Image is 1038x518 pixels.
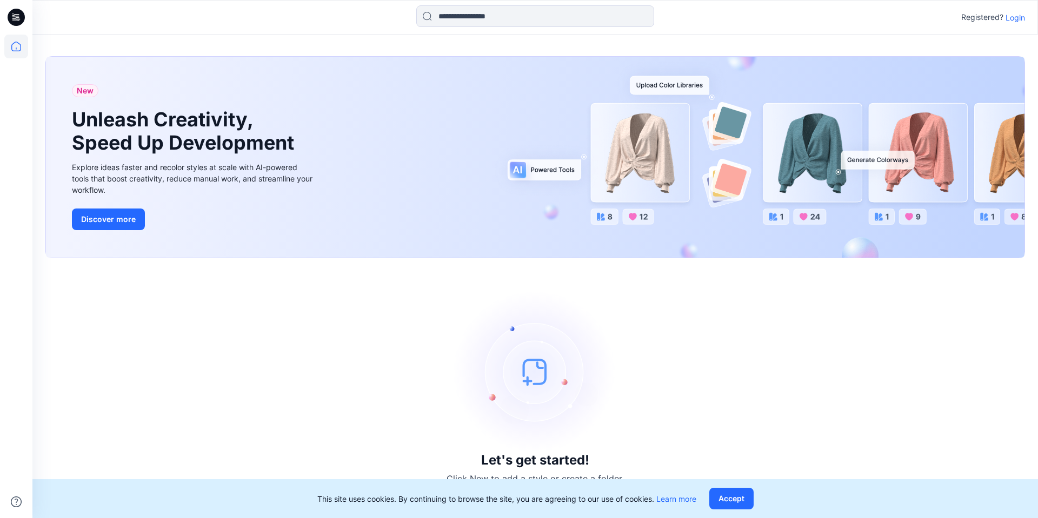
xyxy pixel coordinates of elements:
h3: Let's get started! [481,453,589,468]
p: This site uses cookies. By continuing to browse the site, you are agreeing to our use of cookies. [317,493,696,504]
p: Click New to add a style or create a folder. [447,472,624,485]
button: Accept [709,488,754,509]
p: Login [1006,12,1025,23]
span: New [77,84,94,97]
h1: Unleash Creativity, Speed Up Development [72,108,299,154]
a: Discover more [72,208,315,230]
a: Learn more [656,494,696,503]
img: empty-state-image.svg [454,291,616,453]
div: Explore ideas faster and recolor styles at scale with AI-powered tools that boost creativity, red... [72,162,315,196]
button: Discover more [72,208,145,230]
p: Registered? [961,11,1003,24]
